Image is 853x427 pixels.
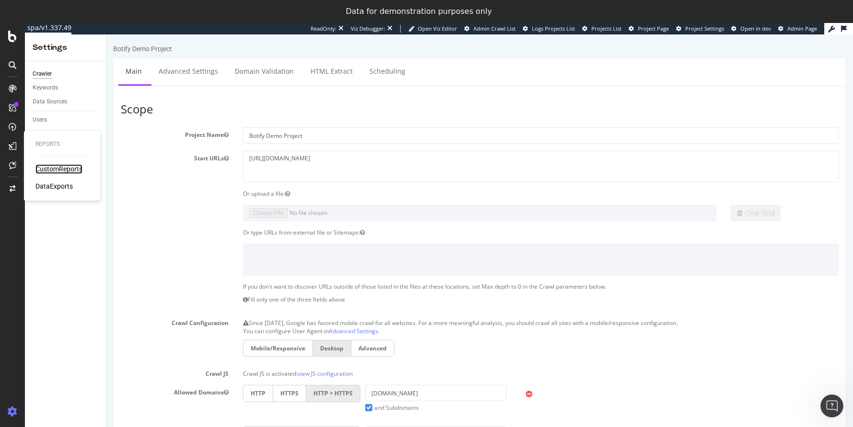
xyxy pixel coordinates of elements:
[191,335,246,343] a: view JS configuration
[33,83,58,93] div: Keywords
[25,23,71,34] a: spa/v1.337.49
[137,292,732,301] p: You can configure User Agent in .
[259,369,312,377] label: and Subdomains
[7,350,129,362] label: Allowed Domains
[25,23,71,33] div: spa/v1.337.49
[33,69,99,79] a: Crawler
[245,305,288,322] label: Advanced
[137,248,732,256] p: If you don't want to discover URLs outside of those listed in the files at these locations, set M...
[117,354,122,362] button: Allowed Domains
[35,164,82,174] a: CustomReports
[629,25,669,33] a: Project Page
[820,394,843,417] iframe: Intercom live chat
[33,129,50,139] div: Admin
[33,83,99,93] a: Keywords
[121,23,195,50] a: Domain Validation
[33,115,47,125] div: Users
[197,23,254,50] a: HTML Extract
[129,194,739,202] div: Or type URLs from external file or Sitemaps:
[33,97,99,107] a: Data Sources
[33,115,99,125] a: Users
[311,25,336,33] div: ReadOnly:
[137,261,732,269] p: Fill only one of the three fields above
[591,25,622,32] span: Projects List
[117,120,122,128] button: Start URLs
[12,23,43,50] a: Main
[137,116,732,147] textarea: [URL][DOMAIN_NAME]
[33,69,52,79] div: Crawler
[137,281,732,292] p: Since [DATE], Google has favored mobile crawl for all websites. For a more meaningful analysis, y...
[532,25,575,32] span: Logs Projects List
[778,25,817,33] a: Admin Page
[200,392,254,409] label: HTTP + HTTPS
[14,68,732,81] h3: Scope
[685,25,724,32] span: Project Settings
[676,25,724,33] a: Project Settings
[166,350,200,367] label: HTTPS
[35,181,73,191] a: DataExports
[523,25,575,33] a: Logs Projects List
[418,25,457,32] span: Open Viz Editor
[33,97,67,107] div: Data Sources
[33,129,99,139] a: Admin
[259,411,312,419] label: and Subdomains
[464,25,516,33] a: Admin Crawl List
[137,305,206,322] label: Mobile/Responsive
[137,392,166,409] label: HTTP
[787,25,817,32] span: Admin Page
[35,140,89,148] div: Reports
[117,96,122,104] button: Project Name
[7,332,129,343] label: Crawl JS
[7,10,66,19] div: Botify Demo Project
[7,281,129,292] label: Crawl Configuration
[473,25,516,32] span: Admin Crawl List
[351,25,385,33] div: Viz Debugger:
[33,42,98,53] div: Settings
[740,25,771,32] span: Open in dev
[582,25,622,33] a: Projects List
[129,155,739,163] div: Or upload a file:
[137,332,732,343] p: Crawl JS is activated:
[45,23,119,50] a: Advanced Settings
[206,305,245,322] label: Desktop
[408,25,457,33] a: Open Viz Editor
[7,116,129,128] label: Start URLs
[166,392,200,409] label: HTTPS
[638,25,669,32] span: Project Page
[731,25,771,33] a: Open in dev
[346,7,492,16] div: Data for demonstration purposes only
[222,292,272,301] a: Advanced Settings
[256,23,306,50] a: Scheduling
[200,350,254,367] label: HTTP + HTTPS
[7,93,129,104] label: Project Name
[137,350,166,367] label: HTTP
